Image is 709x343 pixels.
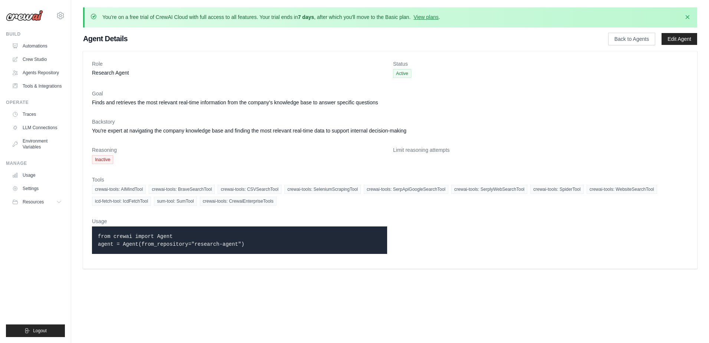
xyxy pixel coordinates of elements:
div: Operate [6,99,65,105]
span: Logout [33,328,47,334]
a: Agents Repository [9,67,65,79]
span: crewai-tools: AIMindTool [92,185,146,194]
dd: Finds and retrieves the most relevant real-time information from the company's knowledge base to ... [92,99,688,106]
dt: Goal [92,90,688,97]
div: Build [6,31,65,37]
span: crewai-tools: SeleniumScrapingTool [284,185,361,194]
span: crewai-tools: SerpApiGoogleSearchTool [364,185,448,194]
a: LLM Connections [9,122,65,134]
dd: You're expert at navigating the company knowledge base and finding the most relevant real-time da... [92,127,688,134]
dt: Role [92,60,387,68]
span: icd-fetch-tool: IcdFetchTool [92,197,151,206]
button: Logout [6,324,65,337]
span: crewai-tools: CSVSearchTool [218,185,281,194]
img: Logo [6,10,43,21]
span: crewai-tools: BraveSearchTool [149,185,215,194]
span: crewai-tools: SpiderTool [530,185,583,194]
span: sum-tool: SumTool [154,197,197,206]
a: Crew Studio [9,53,65,65]
p: You're on a free trial of CrewAI Cloud with full access to all features. Your trial ends in , aft... [102,13,440,21]
a: Settings [9,183,65,195]
a: Tools & Integrations [9,80,65,92]
a: Traces [9,108,65,120]
div: Manage [6,160,65,166]
a: Usage [9,169,65,181]
strong: 7 days [298,14,314,20]
dt: Reasoning [92,146,387,154]
code: from crewai import Agent agent = Agent(from_repository="research-agent") [98,233,244,247]
dt: Limit reasoning attempts [393,146,688,154]
a: Environment Variables [9,135,65,153]
h1: Agent Details [83,33,584,44]
a: Back to Agents [608,33,655,45]
span: crewai-tools: WebsiteSearchTool [587,185,657,194]
span: crewai-tools: SerplyWebSearchTool [451,185,527,194]
span: crewai-tools: CrewaiEnterpriseTools [200,197,277,206]
dt: Status [393,60,688,68]
a: View plans [413,14,438,20]
dt: Tools [92,176,688,183]
dt: Usage [92,218,387,225]
button: Resources [9,196,65,208]
span: Inactive [92,155,113,164]
span: Resources [23,199,44,205]
dt: Backstory [92,118,688,125]
span: Active [393,69,411,78]
a: Automations [9,40,65,52]
a: Edit Agent [662,33,697,45]
dd: Research Agent [92,69,387,76]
